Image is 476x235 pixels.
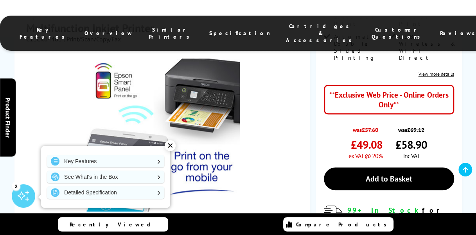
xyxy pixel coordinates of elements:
a: Key Features [47,155,164,167]
span: Specification [209,30,270,37]
a: Add to Basket [324,167,454,190]
span: Overview [84,30,133,37]
span: Product Finder [4,98,12,138]
div: 2 [12,182,20,190]
span: inc VAT [403,152,419,160]
a: Compare Products [283,217,393,231]
div: ✕ [165,140,176,151]
strike: £69.12 [407,126,424,134]
span: Key Features [20,26,69,40]
span: Similar Printers [149,26,194,40]
span: £58.90 [395,137,427,152]
span: Recently Viewed [70,221,158,228]
span: 99+ In Stock [347,206,422,215]
span: ex VAT @ 20% [348,152,383,160]
a: See What's in the Box [47,171,164,183]
span: Compare Products [296,221,391,228]
a: View more details [419,71,454,77]
strike: £57.60 [362,126,378,134]
span: was [348,122,383,134]
span: Customer Questions [372,26,424,40]
span: £49.08 [351,137,383,152]
div: **Exclusive Web Price - Online Orders Only** [324,85,454,114]
img: Epson WorkForce WF-2910DWF Thumbnail [86,58,240,211]
span: was [395,122,427,134]
div: for FREE Next Day Delivery [347,206,454,233]
a: Detailed Specification [47,186,164,199]
a: Recently Viewed [58,217,168,231]
span: Cartridges & Accessories [286,23,356,44]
